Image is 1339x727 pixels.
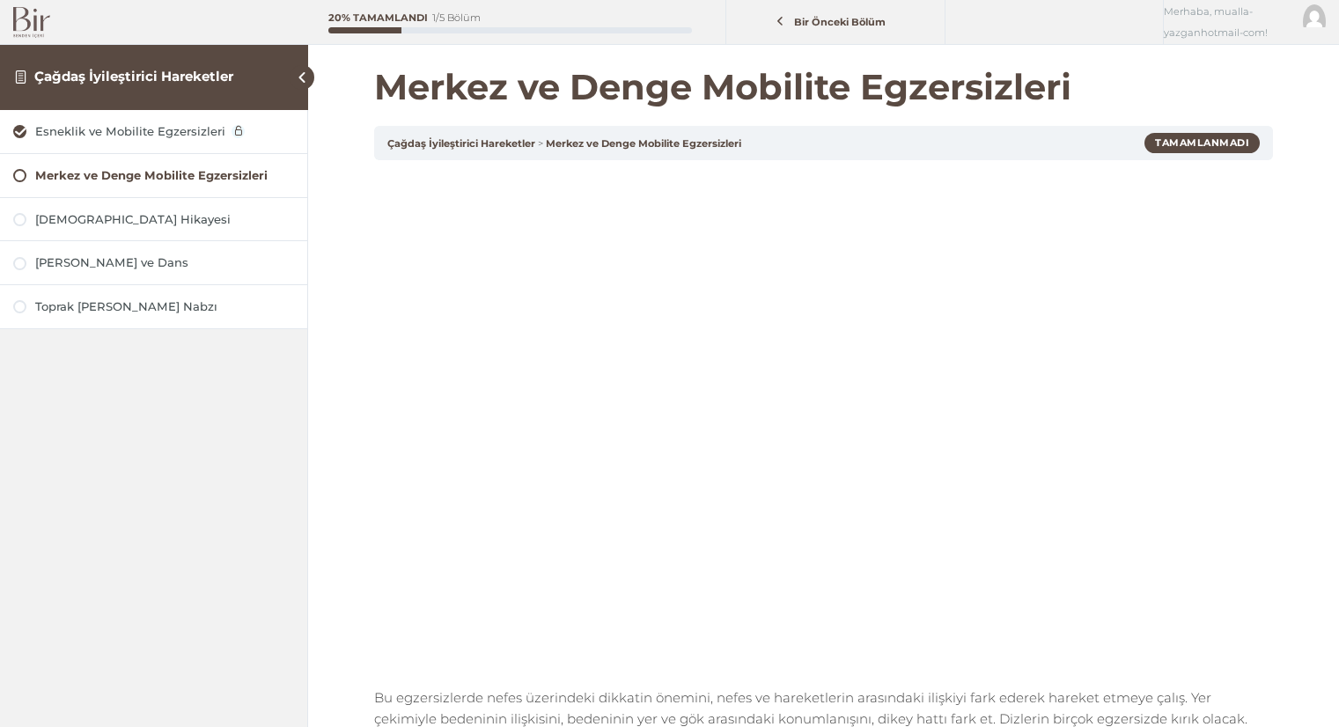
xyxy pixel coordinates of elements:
img: Bir Logo [13,7,50,38]
a: Esneklik ve Mobilite Egzersizleri [13,123,294,140]
div: 20% Tamamlandı [328,13,428,23]
div: Esneklik ve Mobilite Egzersizleri [35,123,294,140]
a: Çağdaş İyileştirici Hareketler [34,68,233,84]
a: [PERSON_NAME] ve Dans [13,254,294,271]
div: [DEMOGRAPHIC_DATA] Hikayesi [35,211,294,228]
span: Bir Önceki Bölüm [784,16,896,28]
h1: Merkez ve Denge Mobilite Egzersizleri [374,66,1273,108]
div: 1/5 Bölüm [432,13,481,23]
span: Merhaba, mualla-yazganhotmail-com! [1164,1,1290,43]
a: Toprak [PERSON_NAME] Nabzı [13,298,294,315]
a: Merkez ve Denge Mobilite Egzersizleri [546,137,741,150]
a: Merkez ve Denge Mobilite Egzersizleri [13,167,294,184]
div: [PERSON_NAME] ve Dans [35,254,294,271]
a: Çağdaş İyileştirici Hareketler [387,137,535,150]
a: Bir Önceki Bölüm [731,6,940,39]
div: Merkez ve Denge Mobilite Egzersizleri [35,167,294,184]
a: [DEMOGRAPHIC_DATA] Hikayesi [13,211,294,228]
div: Toprak [PERSON_NAME] Nabzı [35,298,294,315]
div: Tamamlanmadı [1144,133,1260,152]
